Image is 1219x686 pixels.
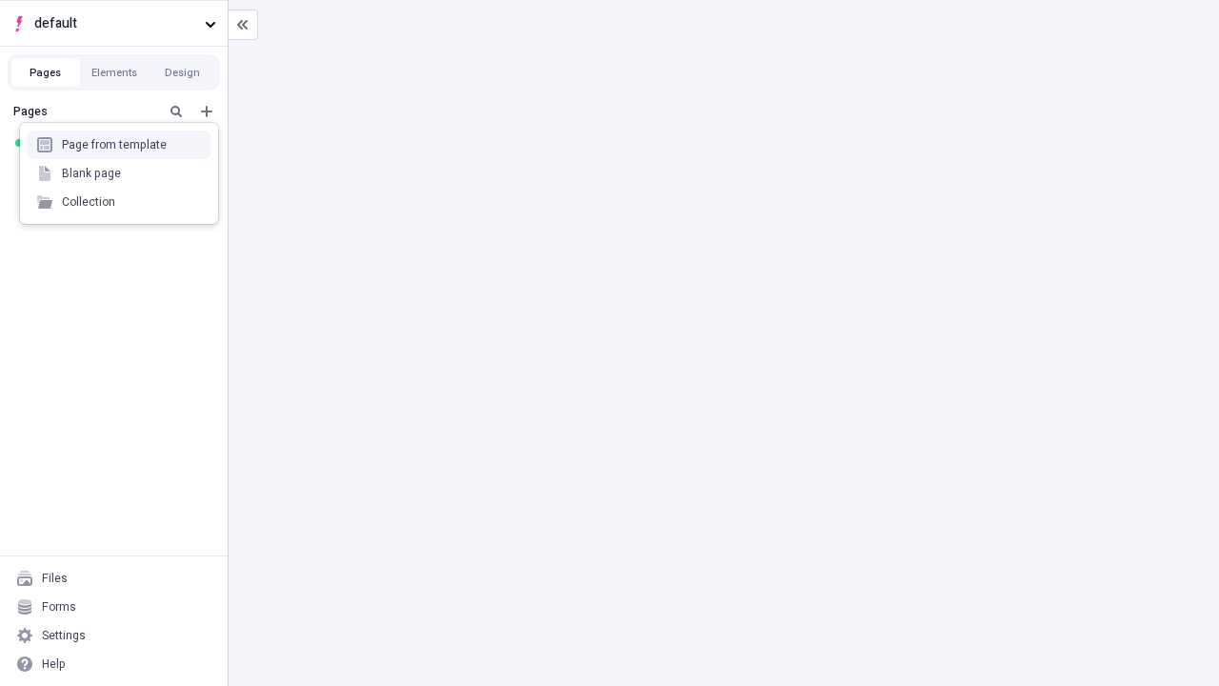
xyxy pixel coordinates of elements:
div: Blank page [62,166,121,181]
button: Elements [80,58,149,87]
button: Design [149,58,217,87]
div: Page from template [62,137,167,152]
div: Pages [13,104,157,119]
button: Pages [11,58,80,87]
div: Files [42,571,68,586]
div: Settings [42,628,86,643]
div: Help [42,656,66,672]
div: Collection [62,194,115,210]
button: Add new [195,100,218,123]
span: default [34,13,197,34]
div: Forms [42,599,76,615]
